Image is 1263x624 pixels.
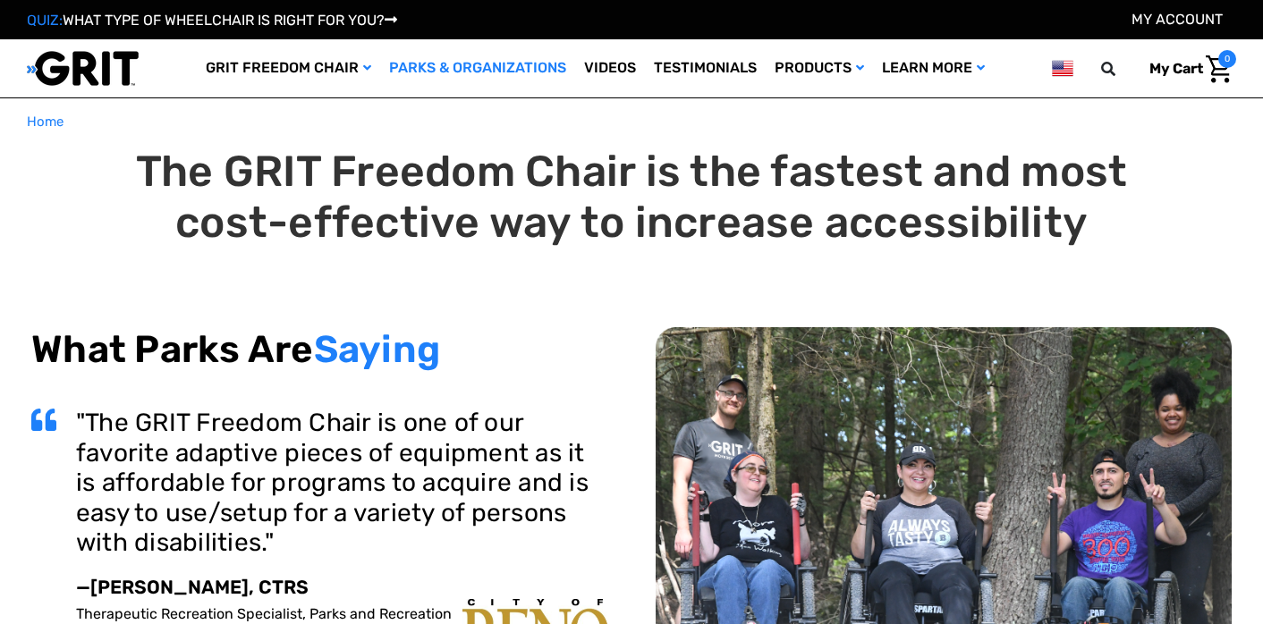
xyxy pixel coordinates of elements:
[31,146,1232,249] h1: The GRIT Freedom Chair is the fastest and most cost-effective way to increase accessibility
[27,112,1236,132] nav: Breadcrumb
[76,408,608,558] h3: "The GRIT Freedom Chair is one of our favorite adaptive pieces of equipment as it is affordable f...
[31,327,607,372] h2: What Parks Are
[1132,11,1223,28] a: Account
[1052,57,1073,80] img: us.png
[27,114,64,130] span: Home
[27,12,63,29] span: QUIZ:
[314,327,441,372] span: Saying
[27,50,139,87] img: GRIT All-Terrain Wheelchair and Mobility Equipment
[1206,55,1232,83] img: Cart
[1218,50,1236,68] span: 0
[1136,50,1236,88] a: Cart with 0 items
[76,576,608,598] p: —[PERSON_NAME], CTRS
[873,39,994,97] a: Learn More
[766,39,873,97] a: Products
[197,39,380,97] a: GRIT Freedom Chair
[645,39,766,97] a: Testimonials
[380,39,575,97] a: Parks & Organizations
[27,12,397,29] a: QUIZ:WHAT TYPE OF WHEELCHAIR IS RIGHT FOR YOU?
[27,112,64,132] a: Home
[575,39,645,97] a: Videos
[1149,60,1203,77] span: My Cart
[1109,50,1136,88] input: Search
[76,605,608,622] p: Therapeutic Recreation Specialist, Parks and Recreation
